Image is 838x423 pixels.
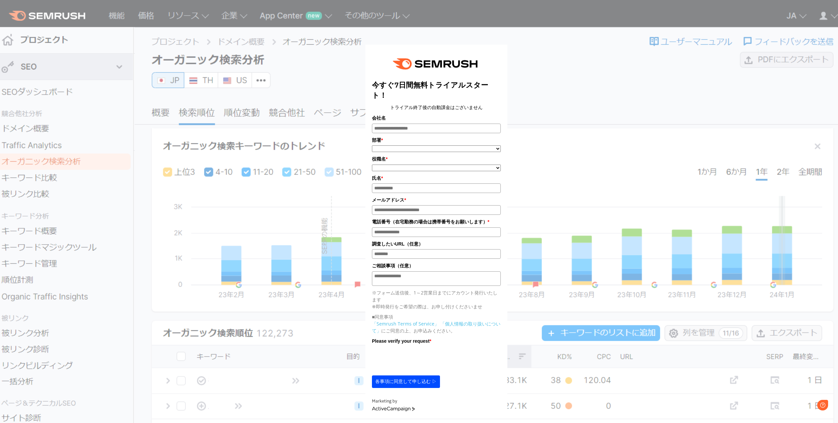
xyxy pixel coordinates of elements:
[372,218,501,225] label: 電話番号（在宅勤務の場合は携帯番号をお願いします）
[372,155,501,163] label: 役職名
[388,51,485,77] img: e6a379fe-ca9f-484e-8561-e79cf3a04b3f.png
[372,346,472,372] iframe: reCAPTCHA
[372,80,501,100] title: 今すぐ7日間無料トライアルスタート！
[372,321,439,327] a: 「Semrush Terms of Service」
[372,240,501,248] label: 調査したいURL（任意）
[372,337,501,345] label: Please verify your request
[372,321,500,334] a: 「個人情報の取り扱いについて」
[372,313,501,320] p: ■同意事項
[372,320,501,334] p: にご同意の上、お申込みください。
[372,289,501,310] p: ※フォーム送信後、1～2営業日までにアカウント発行いたします ※即時発行をご希望の際は、お申し付けくださいませ
[372,136,501,144] label: 部署
[372,375,440,388] button: 各事項に同意して申し込む ▷
[372,174,501,182] label: 氏名
[372,114,501,122] label: 会社名
[372,262,501,269] label: ご相談事項（任意）
[372,196,501,204] label: メールアドレス
[372,104,501,111] center: トライアル終了後の自動課金はございません
[779,397,831,416] iframe: Help widget launcher
[372,398,501,405] div: Marketing by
